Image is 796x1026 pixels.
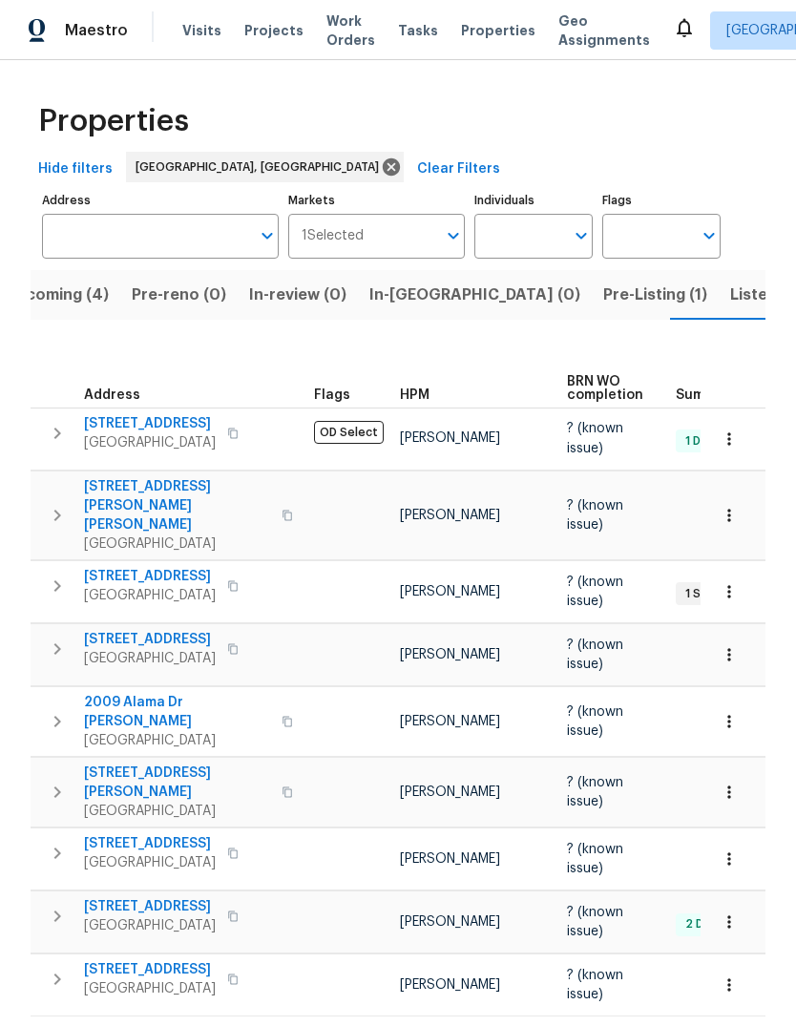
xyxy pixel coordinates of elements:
label: Address [42,195,279,206]
span: [STREET_ADDRESS] [84,897,216,916]
span: [PERSON_NAME] [400,648,500,661]
span: Flags [314,388,350,402]
span: Summary [676,388,738,402]
span: [GEOGRAPHIC_DATA] [84,649,216,668]
span: 1 Selected [302,228,364,244]
span: [PERSON_NAME] [400,431,500,445]
span: Clear Filters [417,157,500,181]
span: In-review (0) [249,282,346,308]
span: ? (known issue) [567,422,623,454]
span: [GEOGRAPHIC_DATA], [GEOGRAPHIC_DATA] [136,157,387,177]
span: [PERSON_NAME] [400,715,500,728]
span: [GEOGRAPHIC_DATA] [84,802,270,821]
span: Properties [38,112,189,131]
span: Maestro [65,21,128,40]
button: Open [440,222,467,249]
span: [STREET_ADDRESS] [84,960,216,979]
span: ? (known issue) [567,576,623,608]
span: ? (known issue) [567,776,623,808]
span: [STREET_ADDRESS] [84,414,216,433]
span: Work Orders [326,11,375,50]
div: [GEOGRAPHIC_DATA], [GEOGRAPHIC_DATA] [126,152,404,182]
button: Open [254,222,281,249]
span: Projects [244,21,304,40]
span: ? (known issue) [567,705,623,738]
span: [PERSON_NAME] [400,785,500,799]
span: [PERSON_NAME] [400,852,500,866]
span: HPM [400,388,429,402]
span: Properties [461,21,535,40]
span: ? (known issue) [567,969,623,1001]
span: [GEOGRAPHIC_DATA] [84,586,216,605]
span: [STREET_ADDRESS] [84,834,216,853]
span: [PERSON_NAME] [400,509,500,522]
label: Individuals [474,195,593,206]
span: [GEOGRAPHIC_DATA] [84,853,216,872]
label: Flags [602,195,721,206]
label: Markets [288,195,466,206]
span: Pre-Listing (1) [603,282,707,308]
span: [STREET_ADDRESS][PERSON_NAME] [84,764,270,802]
span: Tasks [398,24,438,37]
span: OD Select [314,421,384,444]
span: 1 Done [678,433,730,450]
span: Visits [182,21,221,40]
span: ? (known issue) [567,499,623,532]
span: Address [84,388,140,402]
span: Upcoming (4) [5,282,109,308]
button: Hide filters [31,152,120,187]
span: ? (known issue) [567,843,623,875]
span: [STREET_ADDRESS] [84,630,216,649]
span: [GEOGRAPHIC_DATA] [84,433,216,452]
button: Clear Filters [409,152,508,187]
button: Open [696,222,723,249]
span: In-[GEOGRAPHIC_DATA] (0) [369,282,580,308]
button: Open [568,222,595,249]
span: [STREET_ADDRESS][PERSON_NAME][PERSON_NAME] [84,477,270,534]
span: 2009 Alama Dr [PERSON_NAME] [84,693,270,731]
span: [PERSON_NAME] [400,978,500,992]
span: Hide filters [38,157,113,181]
span: [STREET_ADDRESS] [84,567,216,586]
span: 1 Sent [678,586,728,602]
span: Pre-reno (0) [132,282,226,308]
span: [GEOGRAPHIC_DATA] [84,731,270,750]
span: ? (known issue) [567,639,623,671]
span: 2 Done [678,916,733,932]
span: Geo Assignments [558,11,650,50]
span: [PERSON_NAME] [400,915,500,929]
span: [PERSON_NAME] [400,585,500,598]
span: [GEOGRAPHIC_DATA] [84,916,216,935]
span: BRN WO completion [567,375,643,402]
span: [GEOGRAPHIC_DATA] [84,979,216,998]
span: [GEOGRAPHIC_DATA] [84,534,270,554]
span: ? (known issue) [567,906,623,938]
